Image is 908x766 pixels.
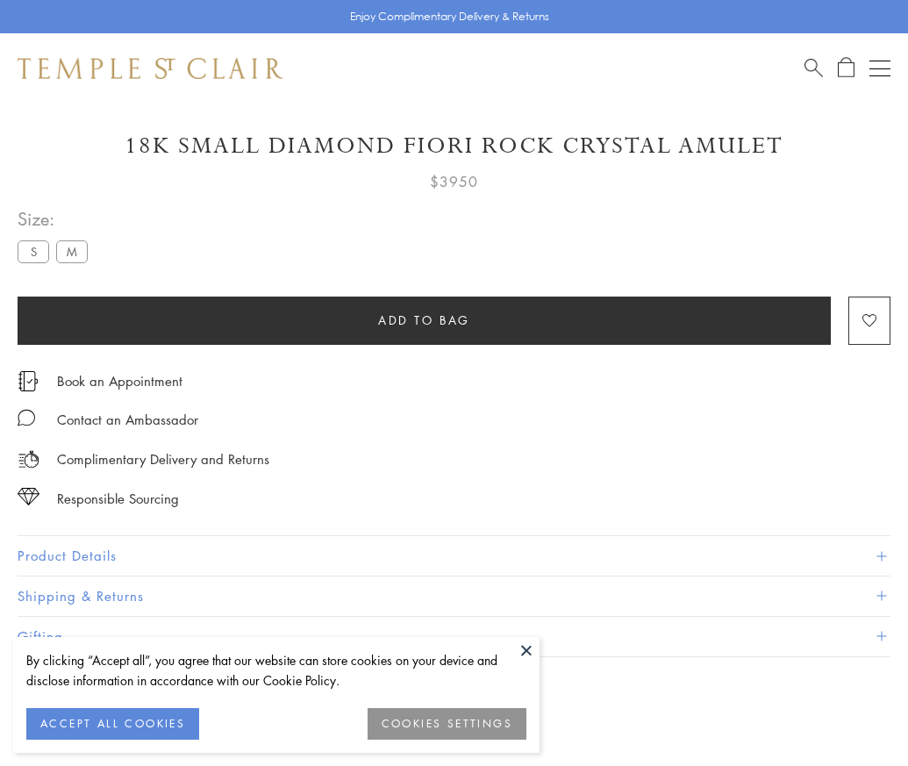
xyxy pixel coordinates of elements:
a: Open Shopping Bag [838,57,854,79]
img: MessageIcon-01_2.svg [18,409,35,426]
p: Enjoy Complimentary Delivery & Returns [350,8,549,25]
img: icon_sourcing.svg [18,488,39,505]
div: Responsible Sourcing [57,488,179,510]
span: $3950 [430,170,478,193]
h1: 18K Small Diamond Fiori Rock Crystal Amulet [18,131,890,161]
img: icon_appointment.svg [18,371,39,391]
p: Complimentary Delivery and Returns [57,448,269,470]
img: icon_delivery.svg [18,448,39,470]
button: Open navigation [869,58,890,79]
div: By clicking “Accept all”, you agree that our website can store cookies on your device and disclos... [26,650,526,691]
img: Temple St. Clair [18,58,282,79]
button: ACCEPT ALL COOKIES [26,708,199,740]
a: Book an Appointment [57,371,182,390]
button: Gifting [18,617,890,656]
button: Shipping & Returns [18,576,890,616]
div: Contact an Ambassador [57,409,198,431]
button: COOKIES SETTINGS [368,708,526,740]
span: Size: [18,204,95,233]
span: Add to bag [378,311,470,330]
a: Search [804,57,823,79]
button: Product Details [18,536,890,576]
label: S [18,240,49,262]
label: M [56,240,88,262]
button: Add to bag [18,297,831,345]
